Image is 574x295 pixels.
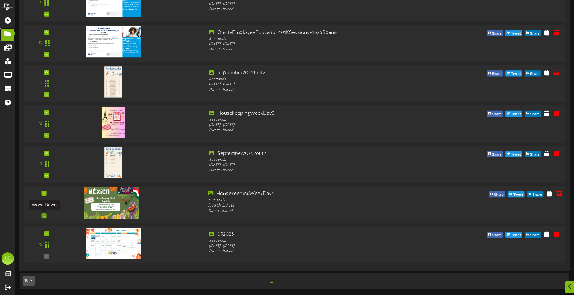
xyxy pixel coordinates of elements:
div: 15 [39,242,42,247]
div: OnsiteEmployeeEducation401KSessions91825Spanish [209,29,425,36]
div: Direct Upload [209,47,425,52]
div: [DATE] - [DATE] [209,82,425,87]
span: Share [491,232,503,239]
button: Tweet [508,191,525,197]
button: Share [525,30,541,36]
div: 8 seconds [209,238,425,243]
span: Share [491,151,503,158]
div: 8 seconds [208,198,427,203]
img: bce5ac34-de7a-40ec-a7ec-62e55ba54a22.jpg [86,26,141,57]
span: Tweet [510,111,522,118]
div: Direct Upload [209,88,425,93]
div: [DATE] - [DATE] [209,42,425,47]
span: Share [491,30,503,37]
span: Share [531,191,543,198]
div: 13 [39,162,42,167]
button: Share [525,232,541,238]
button: Share [487,111,503,117]
span: Share [529,71,541,78]
span: Share [529,111,541,118]
div: Direct Upload [209,128,425,133]
button: Share [525,111,541,117]
div: [DATE] - [DATE] [208,203,427,208]
button: Share [487,30,503,36]
div: HousekeepingWeekDay5 [208,190,427,198]
div: 8 seconds [209,157,425,163]
div: [DATE] - [DATE] [209,243,425,249]
span: Share [529,232,541,239]
div: 12 [39,121,42,126]
button: Share [487,232,503,238]
span: Share [529,151,541,158]
img: b728d160-6a73-423b-9258-a3090841c375.jpg [102,107,125,138]
div: 9 [39,0,41,6]
div: Direct Upload [208,208,427,214]
div: [DATE] - [DATE] [209,163,425,168]
button: Tweet [505,111,522,117]
img: f47f9097-cd42-4eec-8970-563bf64ab654.jpg [84,187,139,219]
div: Direct Upload [209,249,425,254]
div: 8 seconds [209,77,425,82]
button: Share [489,191,505,197]
span: Tweet [510,232,522,239]
span: 1 [269,277,274,284]
button: 10 [23,276,35,286]
button: Tweet [505,232,522,238]
div: September20252out2 [209,150,425,157]
div: 8 seconds [209,117,425,122]
span: Share [491,71,503,78]
span: Tweet [510,151,522,158]
div: HousekeepingWeekDay3 [209,110,425,117]
div: Direct Upload [209,7,425,12]
button: Tweet [505,151,522,157]
div: 11 [39,81,42,86]
img: 75f52e6c-ea57-4cb3-90cd-2ac3aa2e59d6.jpg [105,66,122,97]
div: September20251out2 [209,70,425,77]
img: 3e318363-8ecc-4b80-8db6-96660feafca5.jpg [105,147,122,178]
div: 8 seconds [209,36,425,42]
span: Share [529,30,541,37]
div: [DATE] - [DATE] [209,122,425,128]
button: Share [487,71,503,77]
span: Share [491,111,503,118]
button: Share [525,71,541,77]
div: Direct Upload [209,168,425,173]
div: 14 [36,202,40,207]
button: Share [527,191,543,197]
button: Tweet [505,71,522,77]
div: 10 [39,41,42,46]
div: [DATE] - [DATE] [209,2,425,7]
span: Share [493,191,505,198]
button: Tweet [505,30,522,36]
button: Share [487,151,503,157]
div: 092025 [209,231,425,238]
span: Tweet [510,71,522,78]
span: Tweet [510,30,522,37]
img: 6c2ce903-128f-45c1-80c5-53b060dcf6cd.jpg [86,228,141,259]
span: Tweet [512,191,524,198]
button: Share [525,151,541,157]
div: BC [2,252,14,265]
